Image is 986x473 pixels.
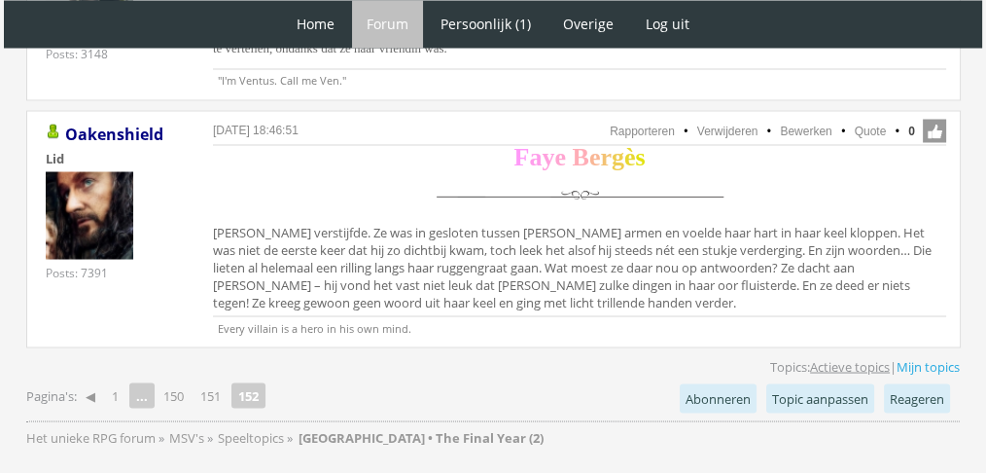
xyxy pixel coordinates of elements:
[169,428,204,446] span: MSV's
[156,382,192,409] a: 150
[213,315,946,335] p: Every villain is a hero in his own mind.
[65,123,163,144] a: Oakenshield
[635,142,645,170] span: s
[624,142,636,170] span: è
[810,357,890,375] a: Actieve topics
[129,382,155,408] span: ...
[770,357,960,375] span: Topics: |
[213,68,946,88] p: "I'm Ventus. Call me Ven."
[218,428,287,446] a: Speeltopics
[612,142,624,170] span: g
[46,46,108,62] div: Posts: 3148
[610,124,675,137] a: Rapporteren
[429,174,730,218] img: scheidingslijn.png
[766,383,874,413] a: Topic aanpassen
[46,264,108,280] div: Posts: 7391
[600,142,612,170] span: r
[529,142,542,170] span: a
[884,383,950,413] a: Reageren
[218,428,284,446] span: Speeltopics
[104,382,126,409] a: 1
[26,428,156,446] span: Het unieke RPG forum
[193,382,229,409] a: 151
[780,124,831,137] a: Bewerken
[908,122,915,139] span: 0
[554,142,566,170] span: e
[46,171,133,259] img: Oakenshield
[897,357,960,375] a: Mijn topics
[572,142,588,170] span: B
[26,428,158,446] a: Het unieke RPG forum
[169,428,207,446] a: MSV's
[680,383,757,413] a: Abonneren
[213,148,946,315] div: [PERSON_NAME] verstijfde. Ze was in gesloten tussen [PERSON_NAME] armen en voelde haar hart in ha...
[299,428,544,446] strong: [GEOGRAPHIC_DATA] • The Final Year (2)
[855,124,887,137] a: Quote
[78,382,103,409] a: ◀
[697,124,758,137] a: Verwijderen
[514,142,530,170] span: F
[542,142,554,170] span: y
[46,149,182,166] div: Lid
[213,123,299,136] a: [DATE] 18:46:51
[207,428,213,446] span: »
[158,428,164,446] span: »
[26,386,77,405] span: Pagina's:
[589,142,601,170] span: e
[287,428,293,446] span: »
[46,124,61,139] img: Gebruiker is online
[231,382,265,408] strong: 152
